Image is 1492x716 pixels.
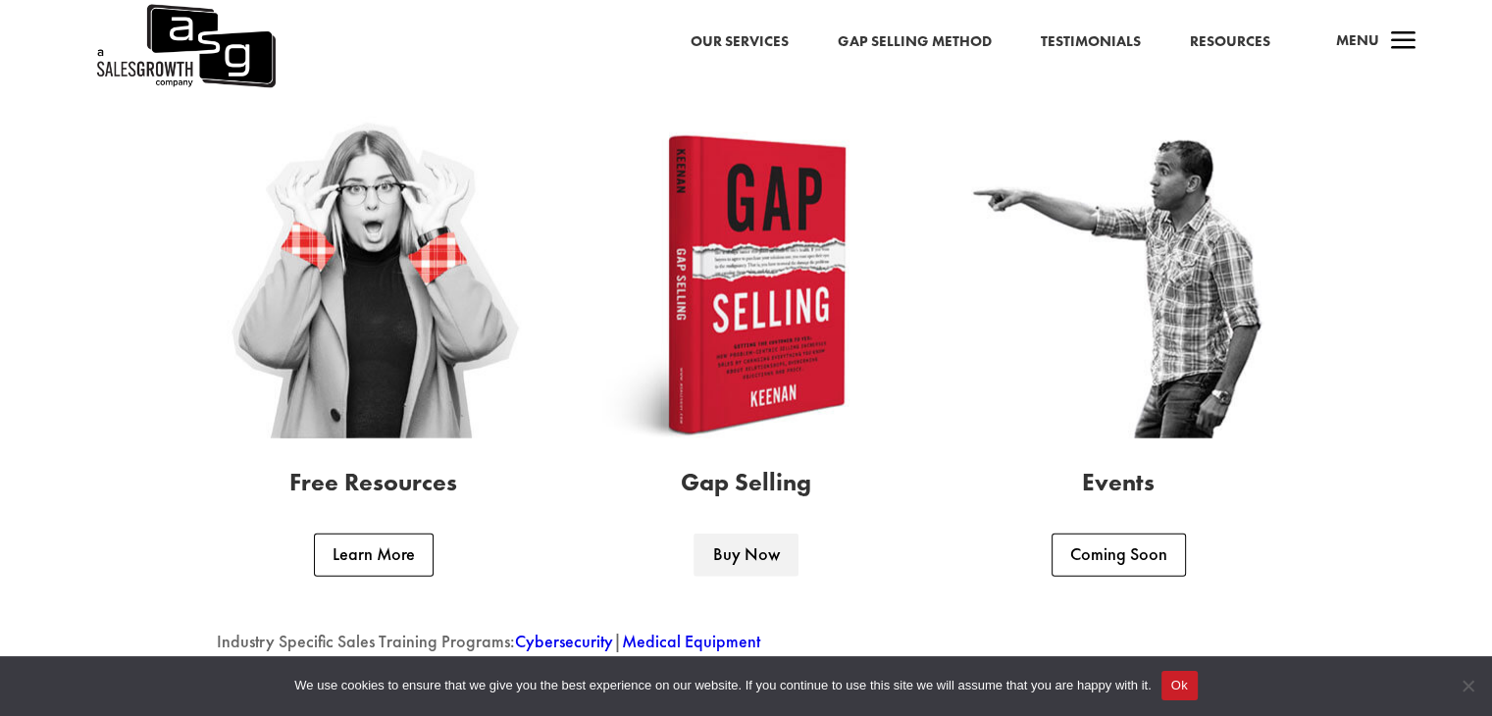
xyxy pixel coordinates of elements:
span: a [1384,23,1423,62]
a: Gap Selling Method [838,29,992,55]
a: Testimonials [1041,29,1141,55]
a: Medical Equipment [622,630,760,652]
span: Free Resources [289,466,457,498]
span: Menu [1336,30,1379,50]
a: Learn More [314,534,434,577]
a: Resources [1190,29,1270,55]
p: Industry Specific Sales Training Programs: | [217,630,1276,653]
a: Buy Now [694,534,797,577]
span: No [1458,676,1477,695]
a: Cybersecurity [515,630,613,652]
span: Events [1082,466,1155,498]
a: Our Services [691,29,789,55]
span: Gap Selling [681,466,811,498]
a: Coming Soon [1052,534,1186,577]
span: We use cookies to ensure that we give you the best experience on our website. If you continue to ... [294,676,1151,695]
button: Ok [1161,671,1198,700]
